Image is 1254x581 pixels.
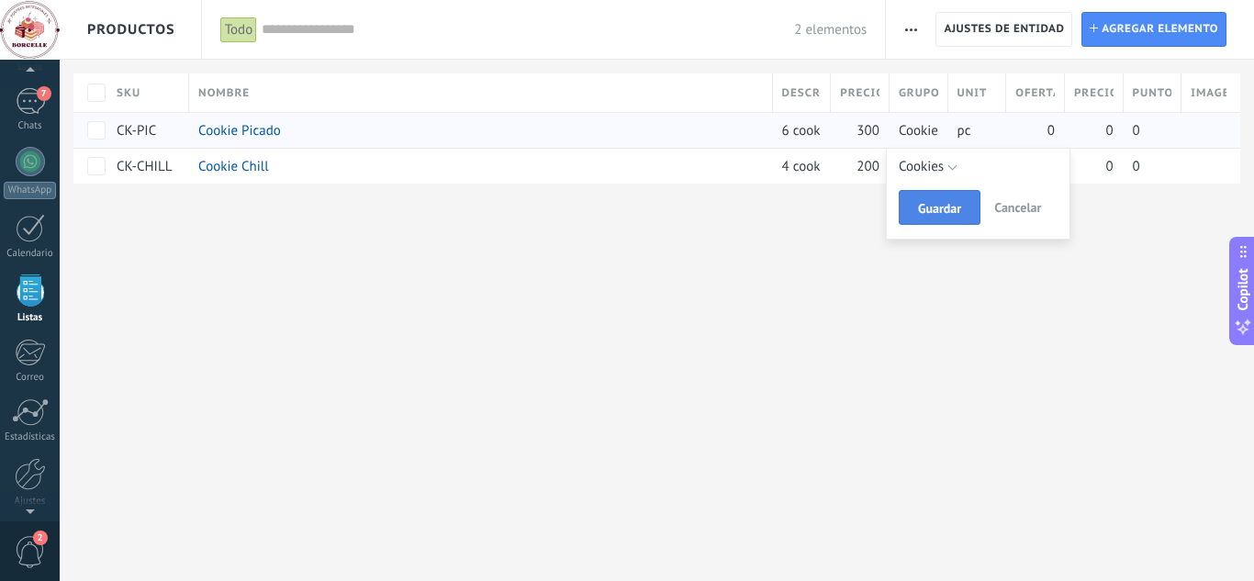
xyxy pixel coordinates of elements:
[1047,122,1055,140] span: 0
[782,84,822,102] span: Descripción
[1133,84,1172,102] span: Puntos por compra
[117,84,140,102] span: SKU
[4,312,57,324] div: Listas
[773,113,823,148] div: 6 cookies + 3 classics
[840,84,879,102] span: Precio , Q
[4,182,56,199] div: WhatsApp
[198,84,250,102] span: Nombre
[782,122,907,140] span: 6 cookies + 3 classics
[1105,158,1113,175] span: 0
[37,86,51,101] span: 7
[1191,84,1226,102] span: Imagen
[899,190,980,225] button: Guardar
[948,113,998,148] div: pc
[1074,84,1114,102] span: Precio al por mayor , Q
[117,158,172,175] span: CK-CHILL
[1133,158,1140,175] span: 0
[773,149,823,184] div: 4 cookies + 2 classics
[107,149,180,184] div: CK-CHILL
[4,431,57,443] div: Estadísticas
[1234,268,1252,310] span: Copilot
[899,155,957,179] button: Cookies
[4,120,57,132] div: Chats
[890,113,939,148] div: Cookies
[857,158,879,175] span: 200
[4,248,57,260] div: Calendario
[107,113,180,148] div: CK-PIC
[33,531,48,545] span: 2
[198,122,281,140] a: Cookie Picado
[957,84,988,102] span: Unit
[1124,149,1173,184] div: 0
[918,202,961,215] span: Guardar
[994,199,1041,216] span: Cancelar
[198,158,269,175] a: Cookie Chill
[957,122,971,140] span: pc
[117,122,156,140] span: CK-PIC
[4,372,57,384] div: Correo
[899,84,938,102] span: Grupo
[1133,122,1140,140] span: 0
[987,190,1048,225] button: Cancelar
[1105,122,1113,140] span: 0
[857,122,879,140] span: 300
[1015,84,1055,102] span: Oferta especial 1 , Q
[782,158,907,175] span: 4 cookies + 2 classics
[1124,113,1173,148] div: 0
[899,155,944,179] span: Cookies
[899,122,944,140] span: Cookies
